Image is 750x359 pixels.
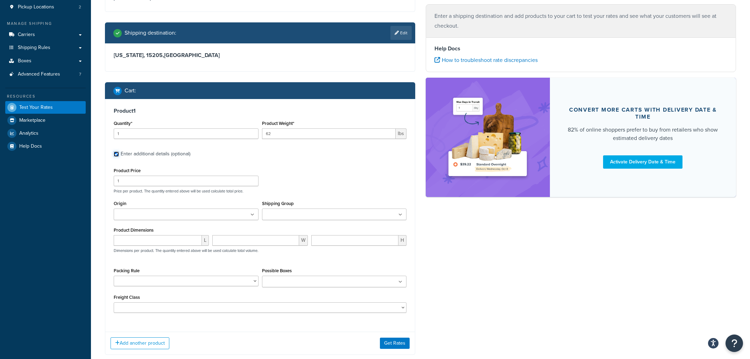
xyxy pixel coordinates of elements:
[5,1,86,14] a: Pickup Locations2
[380,338,410,349] button: Get Rates
[18,71,60,77] span: Advanced Features
[5,28,86,41] a: Carriers
[5,1,86,14] li: Pickup Locations
[114,52,406,59] h3: [US_STATE], 15205 , [GEOGRAPHIC_DATA]
[79,4,81,10] span: 2
[19,118,45,124] span: Marketplace
[111,337,169,349] button: Add another product
[396,128,406,139] span: lbs
[5,93,86,99] div: Resources
[5,101,86,114] a: Test Your Rates
[5,114,86,127] a: Marketplace
[5,41,86,54] a: Shipping Rules
[434,56,538,64] a: How to troubleshoot rate discrepancies
[18,32,35,38] span: Carriers
[19,131,38,136] span: Analytics
[726,335,743,352] button: Open Resource Center
[390,26,412,40] a: Edit
[114,201,126,206] label: Origin
[603,155,682,169] a: Activate Delivery Date & Time
[262,201,294,206] label: Shipping Group
[18,45,50,51] span: Shipping Rules
[5,68,86,81] a: Advanced Features7
[114,128,259,139] input: 0.0
[114,168,141,173] label: Product Price
[5,68,86,81] li: Advanced Features
[262,121,294,126] label: Product Weight*
[434,11,727,31] p: Enter a shipping destination and add products to your cart to test your rates and see what your c...
[114,268,140,273] label: Packing Rule
[299,235,308,246] span: W
[18,58,31,64] span: Boxes
[125,30,176,36] h2: Shipping destination :
[114,295,140,300] label: Freight Class
[202,235,209,246] span: L
[121,149,190,159] div: Enter additional details (optional)
[5,127,86,140] a: Analytics
[434,44,727,53] h4: Help Docs
[567,126,719,142] div: 82% of online shoppers prefer to buy from retailers who show estimated delivery dates
[19,143,42,149] span: Help Docs
[444,88,531,186] img: feature-image-ddt-36eae7f7280da8017bfb280eaccd9c446f90b1fe08728e4019434db127062ab4.png
[5,140,86,153] a: Help Docs
[112,189,408,193] p: Price per product. The quantity entered above will be used calculate total price.
[5,55,86,68] a: Boxes
[114,121,132,126] label: Quantity*
[112,248,259,253] p: Dimensions per product. The quantity entered above will be used calculate total volume.
[114,152,119,157] input: Enter additional details (optional)
[114,107,406,114] h3: Product 1
[125,87,136,94] h2: Cart :
[79,71,81,77] span: 7
[262,128,396,139] input: 0.00
[5,21,86,27] div: Manage Shipping
[567,106,719,120] div: Convert more carts with delivery date & time
[18,4,54,10] span: Pickup Locations
[262,268,292,273] label: Possible Boxes
[19,105,53,111] span: Test Your Rates
[114,227,154,233] label: Product Dimensions
[398,235,406,246] span: H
